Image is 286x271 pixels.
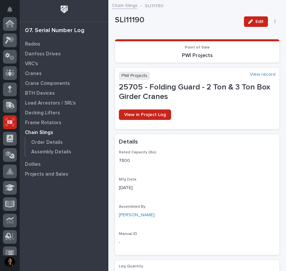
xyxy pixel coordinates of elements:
button: Notifications [3,3,17,16]
p: Dollies [25,162,41,167]
p: Assembly Details [31,149,71,155]
span: Leg Quantity [119,264,143,268]
p: SLI11190 [115,15,239,25]
p: SLI11190 [145,2,163,9]
span: Manual ID [119,232,137,236]
a: Radios [20,39,108,49]
a: View record [250,72,275,77]
a: VRC's [20,59,108,68]
a: Decking Lifters [20,108,108,118]
span: Edit [255,19,264,25]
span: Point of Sale [185,46,210,49]
p: Danfoss Drives [25,51,61,57]
span: View in Project Log [124,112,166,117]
div: 07. Serial Number Log [25,27,84,34]
h2: Details [119,138,138,146]
p: PWI Projects [119,72,150,80]
p: BTH Devices [25,90,55,96]
p: Decking Lifters [25,110,60,116]
p: PWI Projects [119,52,275,59]
p: [DATE] [119,184,275,191]
a: [PERSON_NAME] [119,212,155,219]
button: users-avatar [3,255,17,269]
button: Edit [244,16,268,27]
p: Chain Slings [25,130,53,136]
a: View in Project Log [119,109,171,120]
p: Cranes [25,71,42,77]
div: Notifications [8,7,17,17]
a: BTH Devices [20,88,108,98]
p: 7800 [119,157,275,164]
span: Mfg Date [119,178,137,182]
a: Chain Slings [112,1,138,9]
a: Cranes [20,68,108,78]
p: Radios [25,41,40,47]
a: Crane Components [20,78,108,88]
p: Projects and Sales [25,171,68,177]
img: Workspace Logo [58,3,70,15]
a: Dollies [20,159,108,169]
p: Crane Components [25,81,70,87]
a: Order Details [25,138,108,147]
a: Chain Slings [20,127,108,137]
span: Rated Capacity (lbs) [119,150,156,154]
p: - [119,239,275,246]
p: Frame Rotators [25,120,61,126]
a: Assembly Details [25,147,108,156]
a: Load Arrestors / SRL's [20,98,108,108]
a: Danfoss Drives [20,49,108,59]
span: Assembled By [119,205,145,209]
p: VRC's [25,61,38,67]
p: Load Arrestors / SRL's [25,100,76,106]
p: 25705 - Folding Guard - 2 Ton & 3 Ton Box Girder Cranes [119,83,275,102]
a: Frame Rotators [20,118,108,127]
p: Order Details [31,140,63,145]
a: Projects and Sales [20,169,108,179]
